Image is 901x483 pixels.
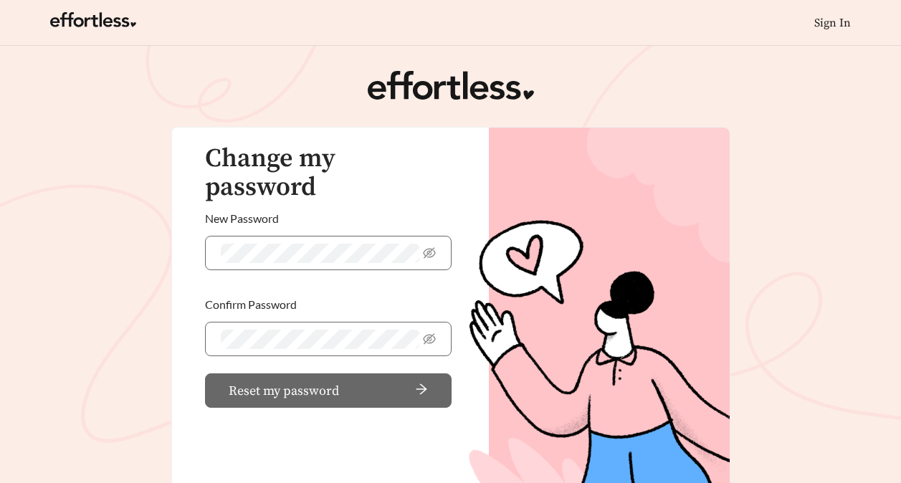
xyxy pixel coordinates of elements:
label: New Password [205,201,279,236]
h3: Change my password [205,145,452,201]
input: New Password [221,244,420,263]
input: Confirm Password [221,330,420,349]
label: Confirm Password [205,287,297,322]
span: eye-invisible [423,247,436,259]
a: Sign In [814,16,851,30]
span: eye-invisible [423,333,436,345]
button: Reset my passwordarrow-right [205,373,452,408]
